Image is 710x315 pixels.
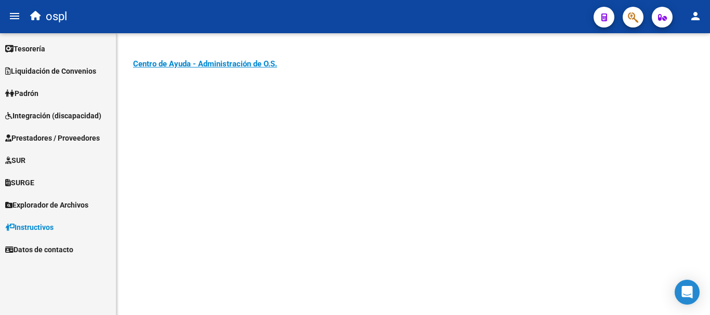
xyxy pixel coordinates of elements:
[133,59,277,69] a: Centro de Ayuda - Administración de O.S.
[5,65,96,77] span: Liquidación de Convenios
[5,110,101,121] span: Integración (discapacidad)
[5,177,34,188] span: SURGE
[5,244,73,255] span: Datos de contacto
[5,155,25,166] span: SUR
[689,10,702,22] mat-icon: person
[5,222,54,233] span: Instructivos
[8,10,21,22] mat-icon: menu
[5,199,88,211] span: Explorador de Archivos
[5,43,45,54] span: Tesorería
[5,132,100,144] span: Prestadores / Proveedores
[675,280,700,305] div: Open Intercom Messenger
[5,88,38,99] span: Padrón
[46,5,67,28] span: ospl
